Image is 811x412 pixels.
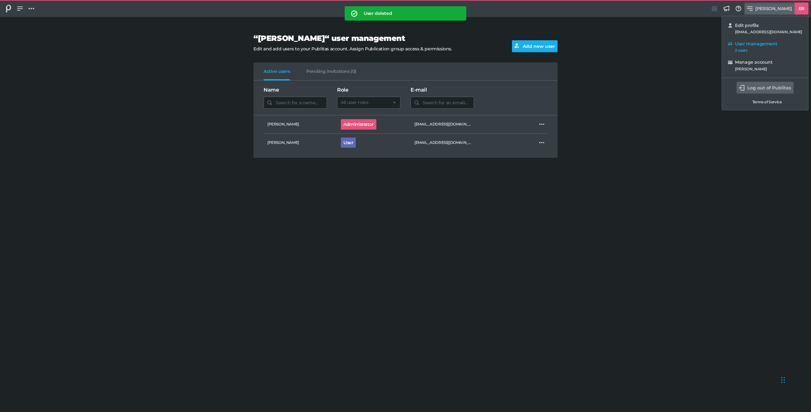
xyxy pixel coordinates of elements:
[737,82,794,94] button: Log out of Publitas
[735,60,772,65] h5: Manage account
[364,10,456,17] div: User deleted
[735,23,759,28] h5: Edit profile
[735,30,802,34] div: [EMAIL_ADDRESS][DOMAIN_NAME]
[725,20,805,37] a: Edit profile[EMAIL_ADDRESS][DOMAIN_NAME]
[735,67,767,71] div: [PERSON_NAME]
[725,57,805,74] a: Manage account[PERSON_NAME]
[750,98,784,106] a: Terms of Service
[781,370,785,389] div: Drag
[735,41,777,47] h5: User management
[779,364,811,395] iframe: Chat Widget
[725,38,805,55] a: User management2 users
[735,48,747,53] div: 2 users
